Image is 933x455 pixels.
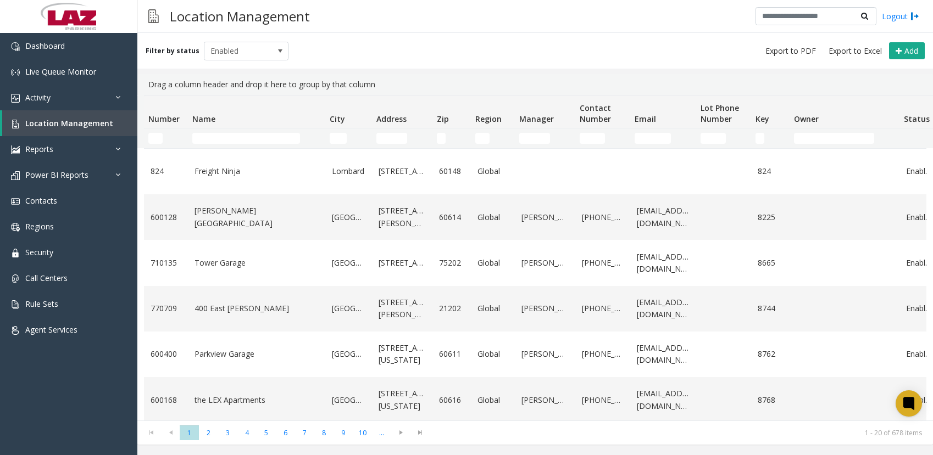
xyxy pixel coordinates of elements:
a: 770709 [151,302,181,314]
img: logout [910,10,919,22]
a: Logout [882,10,919,22]
input: Region Filter [475,133,490,144]
input: Email Filter [635,133,671,144]
h3: Location Management [164,3,315,30]
img: 'icon' [11,274,20,283]
a: [GEOGRAPHIC_DATA] [332,302,365,314]
a: 60148 [439,165,464,177]
a: [PERSON_NAME] [521,348,569,360]
span: Name [192,114,215,124]
a: Parkview Garage [195,348,319,360]
span: Page 5 [257,425,276,440]
a: [EMAIL_ADDRESS][DOMAIN_NAME] [637,387,690,412]
td: Owner Filter [790,128,899,148]
span: Add [904,46,918,56]
a: [STREET_ADDRESS][PERSON_NAME] [379,296,426,321]
img: 'icon' [11,68,20,77]
img: 'icon' [11,300,20,309]
img: 'icon' [11,120,20,128]
a: Tower Garage [195,257,319,269]
span: Export to Excel [829,46,882,57]
a: [EMAIL_ADDRESS][DOMAIN_NAME] [637,342,690,367]
span: Key [756,114,769,124]
input: Name Filter [192,133,300,144]
a: 400 East [PERSON_NAME] [195,302,319,314]
input: Owner Filter [794,133,874,144]
a: 8665 [758,257,783,269]
img: 'icon' [11,145,20,154]
a: 75202 [439,257,464,269]
a: Lombard [332,165,365,177]
label: Filter by status [146,46,199,56]
span: Page 7 [295,425,314,440]
a: Enabled [906,165,931,177]
td: Region Filter [471,128,515,148]
input: City Filter [330,133,347,144]
a: [PERSON_NAME] [521,211,569,223]
a: [GEOGRAPHIC_DATA] [332,348,365,360]
span: Go to the last page [410,425,430,441]
a: [STREET_ADDRESS][US_STATE] [379,387,426,412]
a: [GEOGRAPHIC_DATA] [332,257,365,269]
a: Enabled [906,394,931,406]
span: Zip [437,114,449,124]
a: [PERSON_NAME][GEOGRAPHIC_DATA] [195,205,319,229]
a: Enabled [906,348,931,360]
span: City [330,114,345,124]
a: 8768 [758,394,783,406]
input: Address Filter [376,133,407,144]
td: Name Filter [188,128,325,148]
a: [PHONE_NUMBER] [582,394,624,406]
img: 'icon' [11,94,20,103]
input: Number Filter [148,133,163,144]
span: Page 10 [353,425,372,440]
a: 600400 [151,348,181,360]
span: Email [635,114,656,124]
a: Location Management [2,110,137,136]
a: [STREET_ADDRESS] [379,257,426,269]
div: Data table [137,95,933,420]
a: Global [477,211,508,223]
a: Global [477,257,508,269]
a: 824 [758,165,783,177]
button: Add [889,42,925,60]
span: Page 3 [218,425,237,440]
a: Global [477,348,508,360]
a: [PERSON_NAME] [521,302,569,314]
a: 600168 [151,394,181,406]
img: 'icon' [11,197,20,206]
span: Activity [25,92,51,103]
a: Freight Ninja [195,165,319,177]
input: Lot Phone Number Filter [701,133,726,144]
a: [EMAIL_ADDRESS][DOMAIN_NAME] [637,205,690,229]
span: Lot Phone Number [701,103,739,124]
td: Lot Phone Number Filter [696,128,751,148]
span: Go to the next page [393,428,408,437]
a: [PHONE_NUMBER] [582,211,624,223]
img: 'icon' [11,171,20,180]
a: 60616 [439,394,464,406]
span: Enabled [204,42,271,60]
span: Security [25,247,53,257]
input: Zip Filter [437,133,446,144]
td: Address Filter [372,128,432,148]
a: [STREET_ADDRESS][PERSON_NAME] [379,205,426,229]
a: Enabled [906,302,931,314]
a: Enabled [906,257,931,269]
a: [PHONE_NUMBER] [582,348,624,360]
a: Global [477,302,508,314]
a: 8225 [758,211,783,223]
a: Enabled [906,211,931,223]
a: [PHONE_NUMBER] [582,302,624,314]
span: Page 8 [314,425,334,440]
span: Page 9 [334,425,353,440]
span: Region [475,114,502,124]
a: [STREET_ADDRESS] [379,165,426,177]
a: 60611 [439,348,464,360]
a: [PERSON_NAME] [521,394,569,406]
td: Number Filter [144,128,188,148]
span: Regions [25,221,54,232]
span: Page 4 [237,425,257,440]
span: Reports [25,144,53,154]
span: Rule Sets [25,299,58,309]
